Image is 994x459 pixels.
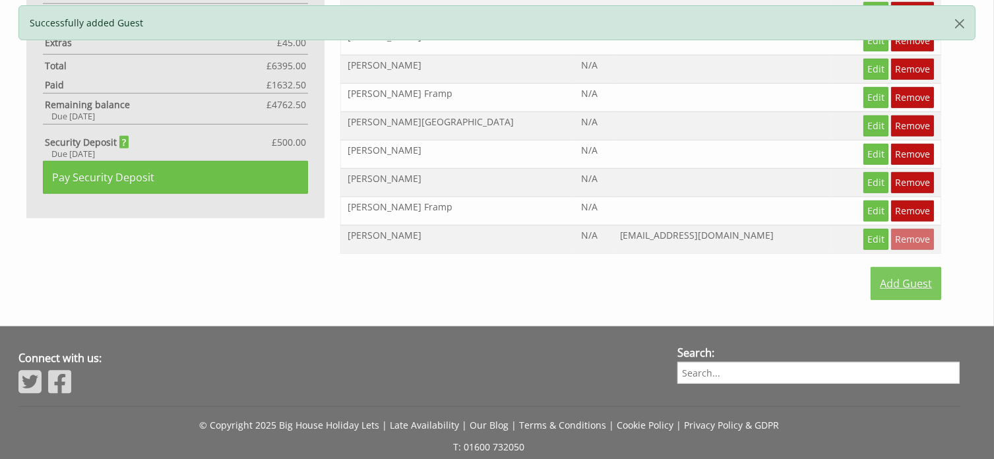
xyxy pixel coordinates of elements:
span: £ [266,78,306,91]
td: [PERSON_NAME] [340,225,575,253]
td: [EMAIL_ADDRESS][DOMAIN_NAME] [613,225,832,253]
div: Successfully added Guest [18,5,976,40]
input: Search... [677,362,960,384]
span: £ [266,59,306,72]
a: Edit [863,172,888,193]
td: N/A [575,197,613,225]
span: | [382,419,387,431]
a: Late Availability [390,419,459,431]
span: | [511,419,516,431]
a: T: 01600 732050 [454,441,525,453]
div: Due [DATE] [43,111,308,122]
span: £ [272,136,306,148]
a: Add Guest [871,267,941,300]
span: | [676,419,681,431]
a: Edit [863,200,888,222]
strong: Paid [45,78,266,91]
strong: Remaining balance [45,98,266,111]
a: Remove [891,115,934,137]
td: N/A [575,168,613,197]
td: N/A [575,83,613,111]
a: Edit [863,87,888,108]
span: £ [266,98,306,111]
a: Remove [891,144,934,165]
span: | [609,419,614,431]
a: Privacy Policy & GDPR [684,419,779,431]
td: [PERSON_NAME] [340,55,575,83]
a: Edit [863,115,888,137]
div: Due [DATE] [43,148,308,160]
span: 6395.00 [272,59,306,72]
span: 1632.50 [272,78,306,91]
td: [PERSON_NAME] [340,168,575,197]
td: [PERSON_NAME] Framp [340,197,575,225]
td: [PERSON_NAME] Framp [340,83,575,111]
a: Remove [891,172,934,193]
a: Our Blog [470,419,509,431]
a: Edit [863,59,888,80]
td: N/A [575,111,613,140]
img: Twitter [18,369,42,395]
a: Remove [891,200,934,222]
span: | [462,419,467,431]
a: Cookie Policy [617,419,673,431]
strong: Total [45,59,266,72]
a: Pay Security Deposit [43,161,308,194]
a: Remove [891,229,934,250]
td: N/A [575,140,613,168]
td: [PERSON_NAME] [340,140,575,168]
a: Edit [863,144,888,165]
td: [PERSON_NAME][GEOGRAPHIC_DATA] [340,111,575,140]
a: Remove [891,59,934,80]
a: Edit [863,229,888,250]
td: N/A [575,225,613,253]
h3: Search: [677,346,960,360]
h3: Connect with us: [18,351,658,365]
a: © Copyright 2025 Big House Holiday Lets [199,419,379,431]
a: Remove [891,87,934,108]
img: Facebook [48,369,71,395]
strong: Security Deposit [45,136,129,148]
span: 500.00 [277,136,306,148]
td: N/A [575,55,613,83]
a: Terms & Conditions [519,419,606,431]
span: 4762.50 [272,98,306,111]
